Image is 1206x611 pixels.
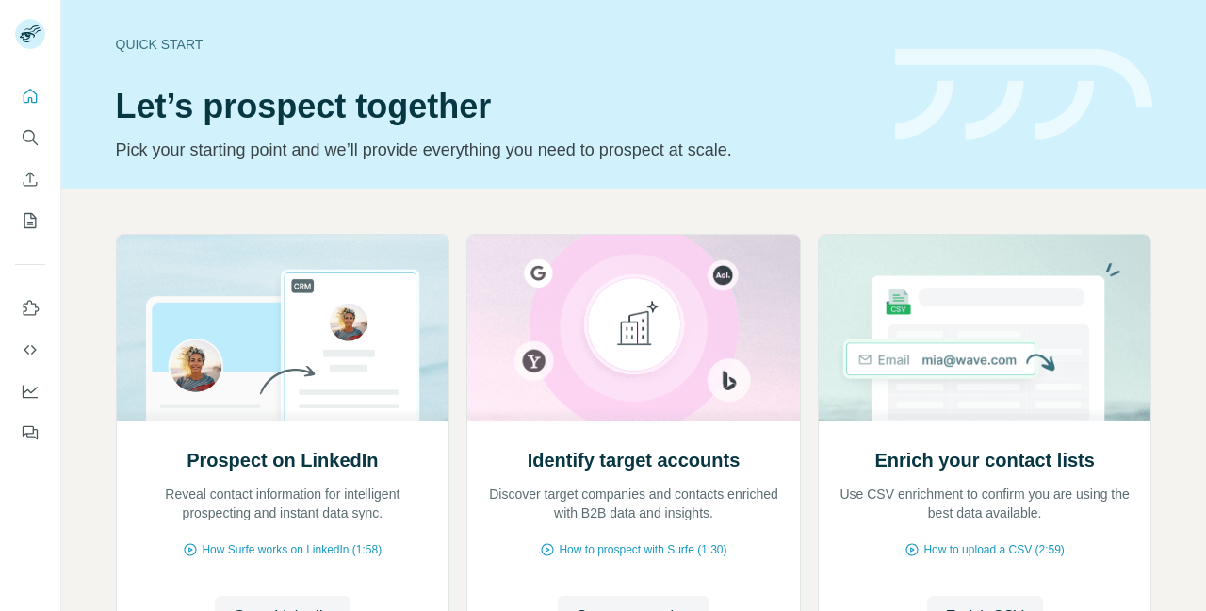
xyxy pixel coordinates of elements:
[116,35,872,54] div: Quick start
[559,541,726,558] span: How to prospect with Surfe (1:30)
[136,485,431,522] p: Reveal contact information for intelligent prospecting and instant data sync.
[528,447,741,473] h2: Identify target accounts
[466,235,801,421] img: Identify target accounts
[486,485,781,522] p: Discover target companies and contacts enriched with B2B data and insights.
[15,333,45,367] button: Use Surfe API
[838,485,1133,522] p: Use CSV enrichment to confirm you are using the best data available.
[15,162,45,196] button: Enrich CSV
[923,541,1064,558] span: How to upload a CSV (2:59)
[15,121,45,155] button: Search
[15,79,45,113] button: Quick start
[15,291,45,325] button: Use Surfe on LinkedIn
[15,416,45,450] button: Feedback
[895,49,1152,140] img: banner
[202,541,382,558] span: How Surfe works on LinkedIn (1:58)
[116,235,450,421] img: Prospect on LinkedIn
[116,88,872,125] h1: Let’s prospect together
[15,374,45,408] button: Dashboard
[818,235,1152,421] img: Enrich your contact lists
[187,447,378,473] h2: Prospect on LinkedIn
[15,204,45,238] button: My lists
[874,447,1094,473] h2: Enrich your contact lists
[116,137,872,163] p: Pick your starting point and we’ll provide everything you need to prospect at scale.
